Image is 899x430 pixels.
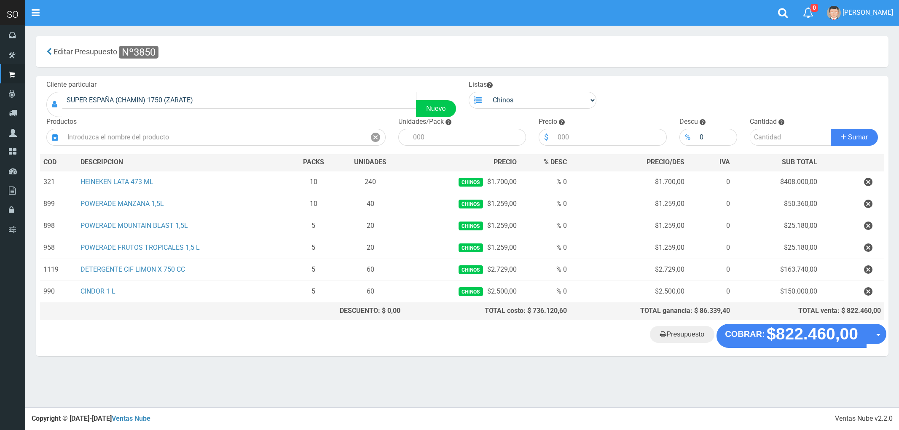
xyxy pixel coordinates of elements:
[40,237,77,259] td: 958
[570,280,688,302] td: $2.500,00
[404,237,520,259] td: $1.259,00
[81,287,115,295] a: CINDOR 1 L
[81,243,200,251] a: POWERADE FRUTOS TROPICALES 1,5 L
[46,80,97,90] label: Cliente particular
[843,8,893,16] span: [PERSON_NAME]
[81,222,188,230] a: POWERADE MOUNTAIN BLAST 1,5L
[650,326,714,343] a: Presupuesto
[750,117,777,127] label: Cantidad
[459,265,483,274] span: Chinos
[520,193,571,215] td: % 0
[733,237,821,259] td: $25.180,00
[679,129,695,146] div: %
[494,158,517,167] span: PRECIO
[119,46,158,59] span: Nº3850
[337,215,404,237] td: 20
[688,171,733,193] td: 0
[810,4,818,12] span: 0
[782,158,817,167] span: SUB TOTAL
[469,80,493,90] label: Listas
[835,414,893,424] div: Ventas Nube v2.2.0
[81,178,153,186] a: HEINEKEN LATA 473 ML
[290,280,337,302] td: 5
[848,134,868,141] span: Sumar
[407,306,567,316] div: TOTAL costo: $ 736.120,60
[733,171,821,193] td: $408.000,00
[520,280,571,302] td: % 0
[647,158,684,166] span: PRECIO/DES
[767,325,858,343] strong: $822.460,00
[827,6,841,20] img: User Image
[404,259,520,280] td: $2.729,00
[81,265,185,273] a: DETERGENTE CIF LIMON X 750 CC
[725,329,765,339] strong: COBRAR:
[290,259,337,280] td: 5
[337,237,404,259] td: 20
[81,200,164,208] a: POWERADE MANZANA 1,5L
[733,215,821,237] td: $25.180,00
[40,280,77,302] td: 990
[717,324,867,347] button: COBRAR: $822.460,00
[733,259,821,280] td: $163.740,00
[574,306,730,316] div: TOTAL ganancia: $ 86.339,40
[290,237,337,259] td: 5
[459,200,483,208] span: Chinos
[520,171,571,193] td: % 0
[290,215,337,237] td: 5
[337,280,404,302] td: 60
[40,154,77,171] th: COD
[459,287,483,296] span: Chinos
[416,100,456,117] a: Nuevo
[688,280,733,302] td: 0
[737,306,881,316] div: TOTAL venta: $ 822.460,00
[570,259,688,280] td: $2.729,00
[337,259,404,280] td: 60
[459,178,483,187] span: Chinos
[733,280,821,302] td: $150.000,00
[719,158,730,166] span: IVA
[337,154,404,171] th: UNIDADES
[112,414,150,422] a: Ventas Nube
[46,117,77,127] label: Productos
[40,259,77,280] td: 1119
[570,171,688,193] td: $1.700,00
[459,222,483,230] span: Chinos
[544,158,567,166] span: % DESC
[679,117,698,127] label: Descu
[750,129,831,146] input: Cantidad
[520,215,571,237] td: % 0
[570,215,688,237] td: $1.259,00
[520,259,571,280] td: % 0
[459,243,483,252] span: Chinos
[733,193,821,215] td: $50.360,00
[831,129,878,146] button: Sumar
[63,129,366,146] input: Introduzca el nombre del producto
[570,237,688,259] td: $1.259,00
[290,171,337,193] td: 10
[695,129,737,146] input: 000
[40,171,77,193] td: 321
[688,193,733,215] td: 0
[404,171,520,193] td: $1.700,00
[404,193,520,215] td: $1.259,00
[337,193,404,215] td: 40
[404,280,520,302] td: $2.500,00
[398,117,444,127] label: Unidades/Pack
[404,215,520,237] td: $1.259,00
[293,306,400,316] div: DESCUENTO: $ 0,00
[539,117,557,127] label: Precio
[688,215,733,237] td: 0
[290,193,337,215] td: 10
[337,171,404,193] td: 240
[290,154,337,171] th: PACKS
[40,193,77,215] td: 899
[539,129,553,146] div: $
[688,259,733,280] td: 0
[409,129,526,146] input: 000
[54,47,117,56] span: Editar Presupuesto
[688,237,733,259] td: 0
[570,193,688,215] td: $1.259,00
[553,129,667,146] input: 000
[62,92,416,109] input: Consumidor Final
[93,158,123,166] span: CRIPCION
